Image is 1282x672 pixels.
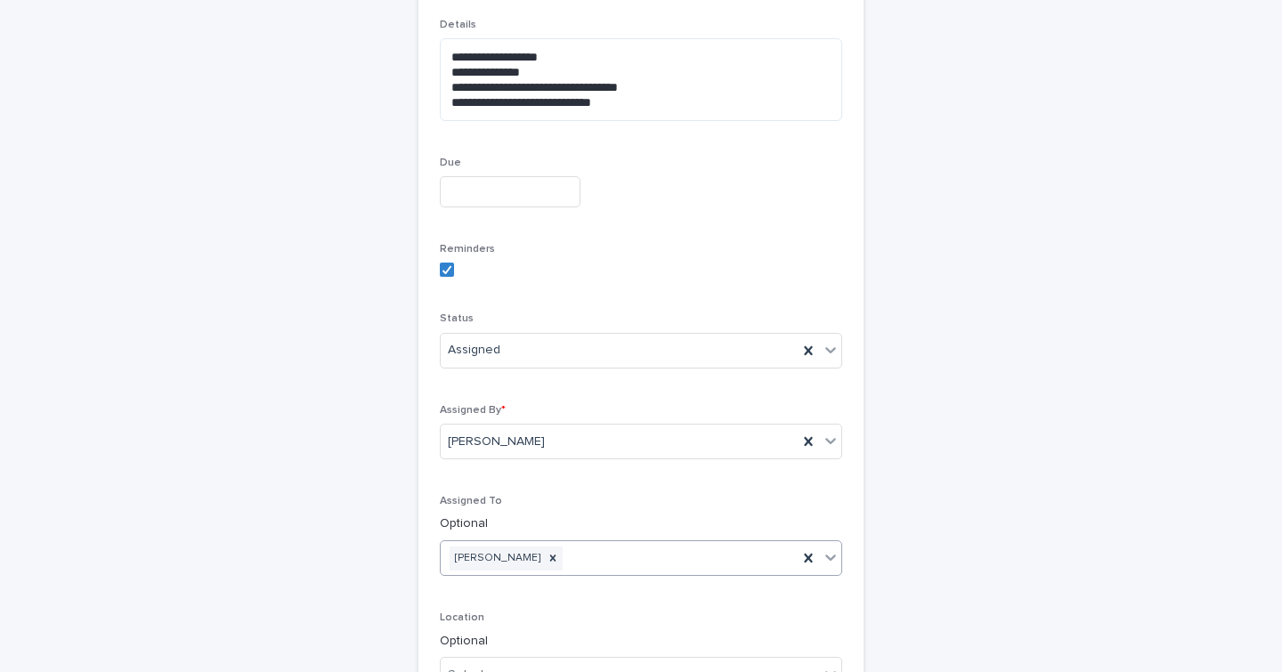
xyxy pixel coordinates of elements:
span: Due [440,158,461,168]
p: Optional [440,514,842,533]
p: Optional [440,632,842,651]
div: [PERSON_NAME] [450,547,543,571]
span: Assigned By [440,405,506,416]
span: Assigned [448,341,500,360]
span: Assigned To [440,496,502,506]
span: Details [440,20,476,30]
span: Location [440,612,484,623]
span: Reminders [440,244,495,255]
span: [PERSON_NAME] [448,433,545,451]
span: Status [440,313,474,324]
